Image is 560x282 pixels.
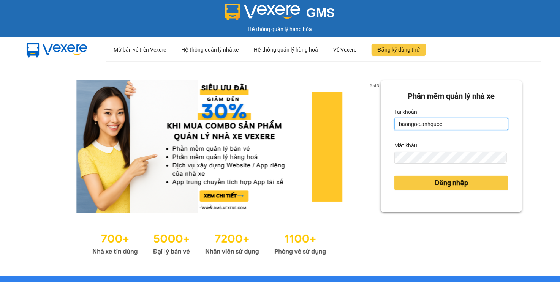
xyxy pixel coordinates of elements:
[394,139,417,151] label: Mật khẩu
[394,176,508,190] button: Đăng nhập
[394,90,508,102] div: Phần mềm quản lý nhà xe
[225,11,335,17] a: GMS
[306,6,335,20] span: GMS
[38,80,49,213] button: previous slide / item
[199,204,202,207] li: slide item 1
[394,106,417,118] label: Tài khoản
[394,118,508,130] input: Tài khoản
[92,228,326,257] img: Statistics.png
[114,38,166,62] div: Mở bán vé trên Vexere
[181,38,239,62] div: Hệ thống quản lý nhà xe
[378,46,420,54] span: Đăng ký dùng thử
[372,44,426,56] button: Đăng ký dùng thử
[254,38,318,62] div: Hệ thống quản lý hàng hoá
[225,4,301,20] img: logo 2
[19,37,95,62] img: mbUUG5Q.png
[333,38,356,62] div: Về Vexere
[217,204,220,207] li: slide item 3
[367,80,381,90] p: 2 of 3
[2,25,558,33] div: Hệ thống quản lý hàng hóa
[208,204,211,207] li: slide item 2
[394,152,506,164] input: Mật khẩu
[370,80,381,213] button: next slide / item
[435,178,468,188] span: Đăng nhập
